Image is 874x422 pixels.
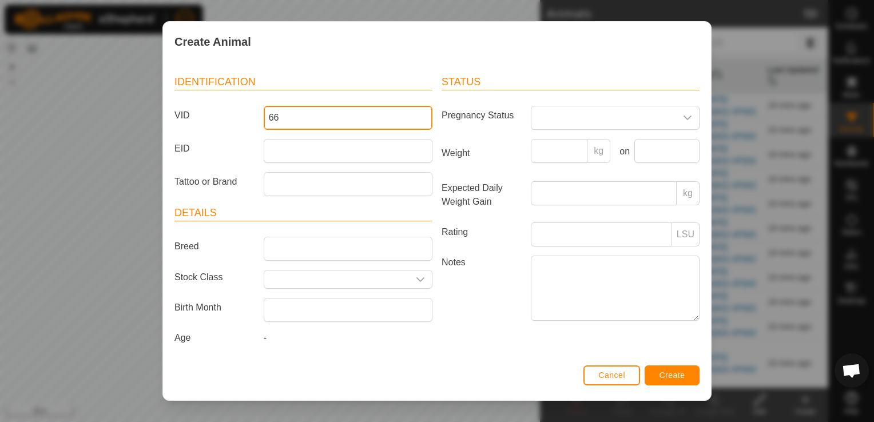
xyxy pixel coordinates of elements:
label: Breed [170,237,259,256]
label: Age [170,331,259,345]
p-inputgroup-addon: LSU [672,222,700,246]
p-inputgroup-addon: kg [677,181,700,205]
button: Create [645,365,700,385]
label: Stock Class [170,270,259,284]
label: Expected Daily Weight Gain [437,181,526,209]
label: Notes [437,256,526,320]
label: Weight [437,139,526,168]
button: Cancel [583,365,640,385]
label: VID [170,106,259,125]
label: Tattoo or Brand [170,172,259,192]
span: Create [660,371,685,380]
header: Details [174,205,432,221]
a: Open chat [835,353,869,388]
p-inputgroup-addon: kg [587,139,610,163]
span: Create Animal [174,33,251,50]
header: Status [442,74,700,90]
span: Cancel [598,371,625,380]
label: Birth Month [170,298,259,317]
div: dropdown trigger [409,270,432,288]
label: on [615,145,630,158]
div: dropdown trigger [676,106,699,129]
span: - [264,333,267,343]
header: Identification [174,74,432,90]
label: EID [170,139,259,158]
label: Pregnancy Status [437,106,526,125]
label: Rating [437,222,526,242]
